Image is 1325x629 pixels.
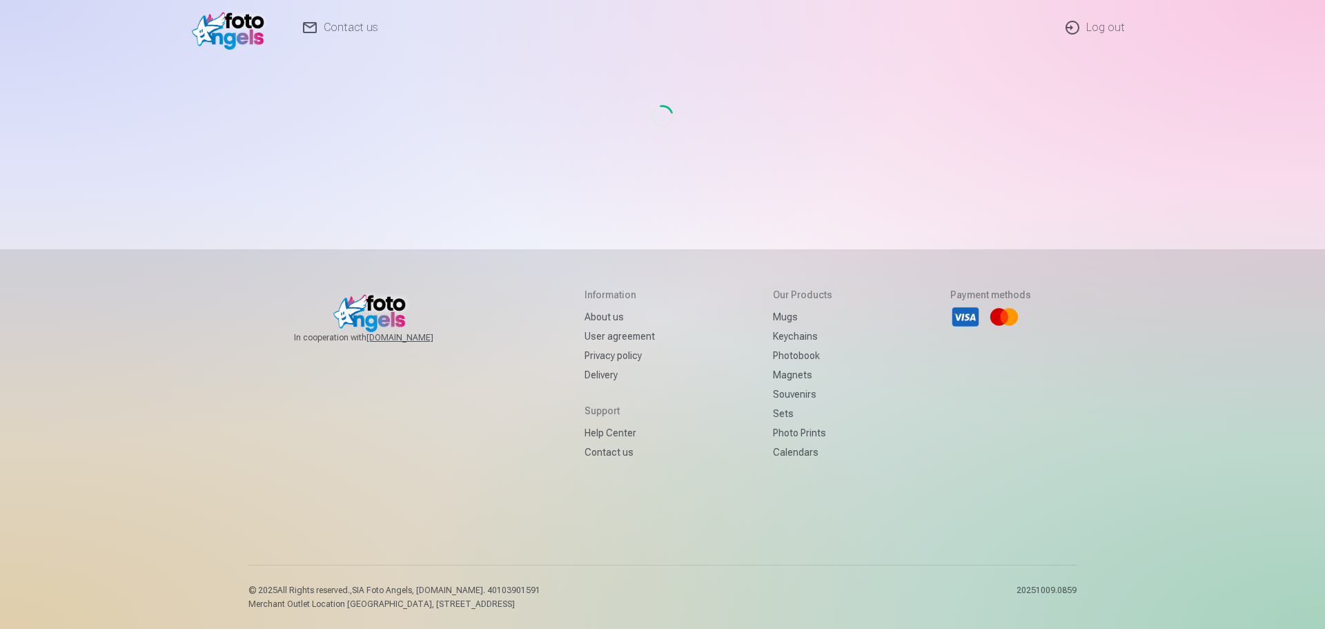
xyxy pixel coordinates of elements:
a: Calendars [773,443,832,462]
span: In cooperation with [294,332,467,343]
a: Photobook [773,346,832,365]
a: Delivery [585,365,655,385]
h5: Our products [773,288,832,302]
a: About us [585,307,655,327]
h5: Information [585,288,655,302]
a: User agreement [585,327,655,346]
h5: Payment methods [950,288,1031,302]
h5: Support [585,404,655,418]
a: Souvenirs [773,385,832,404]
a: Keychains [773,327,832,346]
a: Mugs [773,307,832,327]
a: Photo prints [773,423,832,443]
li: Mastercard [989,302,1019,332]
a: Help Center [585,423,655,443]
li: Visa [950,302,981,332]
img: /fa1 [192,6,271,50]
span: SIA Foto Angels, [DOMAIN_NAME]. 40103901591 [352,586,540,595]
a: Contact us [585,443,655,462]
a: Sets [773,404,832,423]
p: 20251009.0859 [1017,585,1077,610]
a: [DOMAIN_NAME] [366,332,467,343]
p: Merchant Outlet Location [GEOGRAPHIC_DATA], [STREET_ADDRESS] [248,599,540,610]
a: Privacy policy [585,346,655,365]
p: © 2025 All Rights reserved. , [248,585,540,596]
a: Magnets [773,365,832,385]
